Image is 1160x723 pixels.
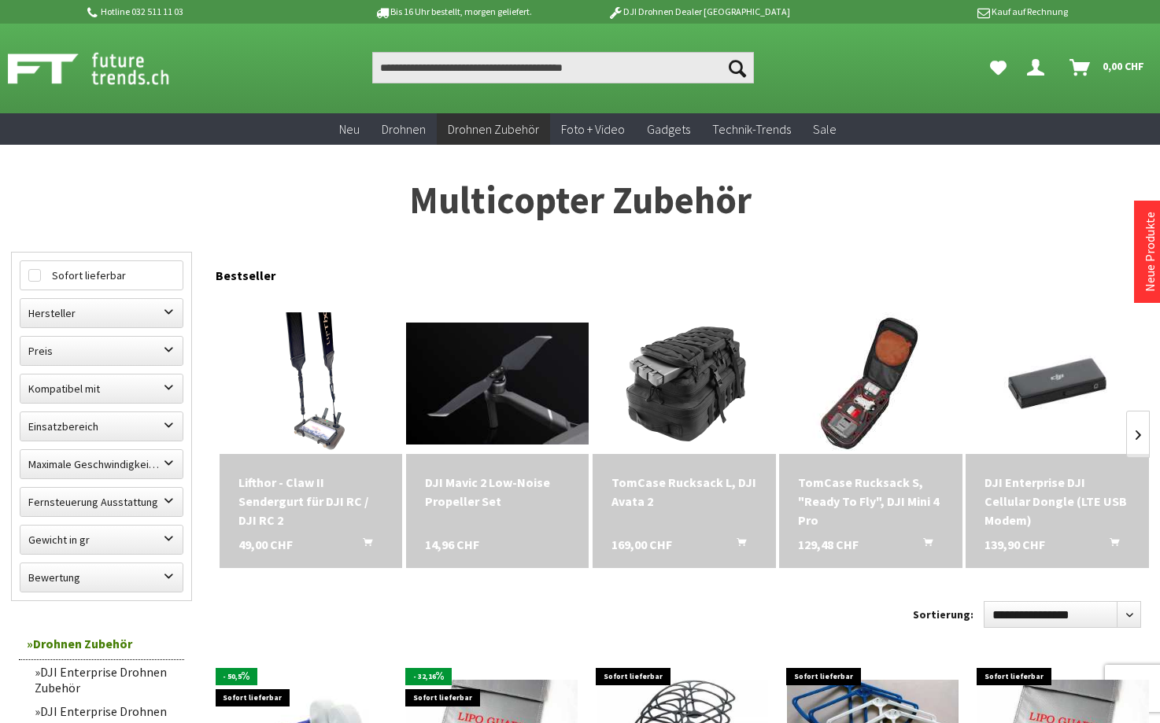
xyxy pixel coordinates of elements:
a: Sale [802,113,848,146]
div: DJI Enterprise DJI Cellular Dongle (LTE USB Modem) [985,473,1129,529]
div: Bestseller [216,252,1149,291]
button: In den Warenkorb [718,535,755,555]
a: DJI Enterprise DJI Cellular Dongle (LTE USB Modem) 139,90 CHF In den Warenkorb [985,473,1129,529]
a: Foto + Video [550,113,636,146]
a: TomCase Rucksack L, DJI Avata 2 169,00 CHF In den Warenkorb [611,473,756,511]
img: DJI Enterprise DJI Cellular Dongle (LTE USB Modem) [966,323,1148,444]
a: Drohnen Zubehör [437,113,550,146]
a: Dein Konto [1021,52,1057,83]
button: Suchen [721,52,754,83]
label: Preis [20,337,183,365]
a: TomCase Rucksack S, "Ready To Fly", DJI Mini 4 Pro 129,48 CHF In den Warenkorb [798,473,943,529]
p: Kauf auf Rechnung [822,2,1067,21]
button: In den Warenkorb [344,535,382,555]
p: Bis 16 Uhr bestellt, morgen geliefert. [330,2,575,21]
div: TomCase Rucksack S, "Ready To Fly", DJI Mini 4 Pro [798,473,943,529]
span: Gadgets [647,121,690,137]
label: Sofort lieferbar [20,261,183,290]
img: Lifthor - Claw II Sendergurt für DJI RC / DJI RC 2 [259,312,363,454]
span: Technik-Trends [712,121,791,137]
div: TomCase Rucksack L, DJI Avata 2 [611,473,756,511]
a: DJI Mavic 2 Low-Noise Propeller Set 14,96 CHF [425,473,570,511]
span: 49,00 CHF [238,535,293,554]
span: Foto + Video [561,121,625,137]
label: Fernsteuerung Ausstattung [20,488,183,516]
label: Sortierung: [913,602,973,627]
span: Sale [813,121,837,137]
a: Warenkorb [1063,52,1152,83]
a: Technik-Trends [701,113,802,146]
a: Meine Favoriten [982,52,1014,83]
span: 129,48 CHF [798,535,859,554]
p: DJI Drohnen Dealer [GEOGRAPHIC_DATA] [576,2,822,21]
span: 14,96 CHF [425,535,479,554]
a: DJI Enterprise Drohnen Zubehör [27,660,184,699]
a: Neu [328,113,371,146]
img: TomCase Rucksack S, "Ready To Fly", DJI Mini 4 Pro [800,312,942,454]
label: Einsatzbereich [20,412,183,441]
span: 0,00 CHF [1103,53,1144,79]
a: Drohnen Zubehör [19,628,184,660]
a: Drohnen [371,113,437,146]
label: Maximale Geschwindigkeit in km/h [20,450,183,478]
img: TomCase Rucksack L, DJI Avata 2 [613,312,755,454]
input: Produkt, Marke, Kategorie, EAN, Artikelnummer… [372,52,754,83]
a: Lifthor - Claw II Sendergurt für DJI RC / DJI RC 2 49,00 CHF In den Warenkorb [238,473,383,529]
button: In den Warenkorb [1091,535,1129,555]
button: In den Warenkorb [904,535,942,555]
label: Kompatibel mit [20,374,183,403]
span: Drohnen [382,121,426,137]
label: Bewertung [20,563,183,592]
span: 169,00 CHF [611,535,672,554]
div: DJI Mavic 2 Low-Noise Propeller Set [425,473,570,511]
img: DJI Mavic 2 Low-Noise Propeller Set [406,323,589,444]
span: 139,90 CHF [985,535,1045,554]
a: Neue Produkte [1142,212,1158,292]
div: Lifthor - Claw II Sendergurt für DJI RC / DJI RC 2 [238,473,383,529]
span: Neu [339,121,360,137]
h1: Multicopter Zubehör [11,181,1149,220]
label: Gewicht in gr [20,526,183,554]
p: Hotline 032 511 11 03 [84,2,330,21]
img: Shop Futuretrends - zur Startseite wechseln [8,49,204,88]
label: Hersteller [20,299,183,327]
span: Drohnen Zubehör [448,121,539,137]
a: Gadgets [636,113,701,146]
